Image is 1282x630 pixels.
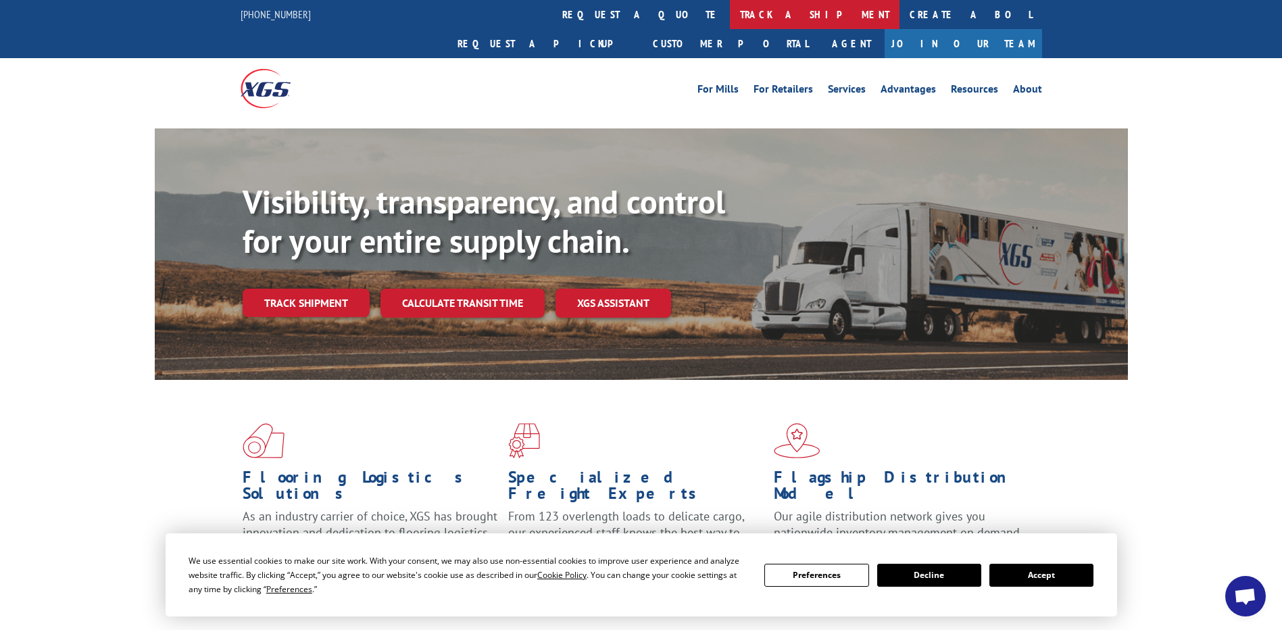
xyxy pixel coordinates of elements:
[243,180,725,262] b: Visibility, transparency, and control for your entire supply chain.
[243,469,498,508] h1: Flooring Logistics Solutions
[508,508,764,568] p: From 123 overlength loads to delicate cargo, our experienced staff knows the best way to move you...
[537,569,587,581] span: Cookie Policy
[697,84,739,99] a: For Mills
[828,84,866,99] a: Services
[989,564,1093,587] button: Accept
[774,508,1022,540] span: Our agile distribution network gives you nationwide inventory management on demand.
[166,533,1117,616] div: Cookie Consent Prompt
[508,423,540,458] img: xgs-icon-focused-on-flooring-red
[877,564,981,587] button: Decline
[241,7,311,21] a: [PHONE_NUMBER]
[774,423,820,458] img: xgs-icon-flagship-distribution-model-red
[380,289,545,318] a: Calculate transit time
[774,469,1029,508] h1: Flagship Distribution Model
[243,423,285,458] img: xgs-icon-total-supply-chain-intelligence-red
[818,29,885,58] a: Agent
[754,84,813,99] a: For Retailers
[447,29,643,58] a: Request a pickup
[951,84,998,99] a: Resources
[243,508,497,556] span: As an industry carrier of choice, XGS has brought innovation and dedication to flooring logistics...
[243,289,370,317] a: Track shipment
[189,554,748,596] div: We use essential cookies to make our site work. With your consent, we may also use non-essential ...
[556,289,671,318] a: XGS ASSISTANT
[764,564,868,587] button: Preferences
[643,29,818,58] a: Customer Portal
[885,29,1042,58] a: Join Our Team
[266,583,312,595] span: Preferences
[1225,576,1266,616] a: Open chat
[881,84,936,99] a: Advantages
[508,469,764,508] h1: Specialized Freight Experts
[1013,84,1042,99] a: About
